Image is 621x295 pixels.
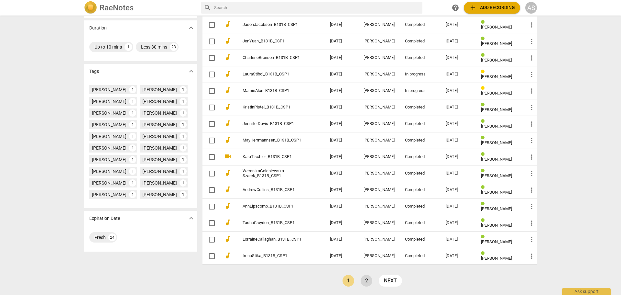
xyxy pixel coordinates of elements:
div: 1 [129,191,136,198]
div: In progress [405,72,435,77]
td: [DATE] [325,215,358,231]
span: Review status: in progress [481,86,487,91]
span: more_vert [528,186,536,194]
div: Completed [405,22,435,27]
button: Upload [464,2,520,14]
span: [PERSON_NAME] [481,206,512,211]
img: Logo [84,1,97,14]
span: videocam [224,153,232,160]
div: [PERSON_NAME] [142,168,177,175]
div: 1 [129,144,136,152]
span: audiotrack [224,70,232,78]
div: Completed [405,39,435,44]
a: MarnieAlon_B131B_CSP1 [243,88,307,93]
td: [DATE] [325,198,358,215]
span: audiotrack [224,20,232,28]
div: [PERSON_NAME] [142,133,177,140]
a: KristinPistel_B131B_CSP1 [243,105,307,110]
a: AndrewCollins_B131B_CSP1 [243,187,307,192]
span: more_vert [528,104,536,111]
div: 1 [129,98,136,105]
span: audiotrack [224,37,232,45]
span: audiotrack [224,53,232,61]
span: audiotrack [224,252,232,259]
td: [DATE] [325,149,358,165]
td: [DATE] [325,83,358,99]
div: [PERSON_NAME] [364,55,395,60]
td: [DATE] [325,50,358,66]
div: [PERSON_NAME] [142,180,177,186]
div: [DATE] [446,105,471,110]
button: AS [525,2,537,14]
div: 1 [129,86,136,93]
span: audiotrack [224,202,232,210]
td: [DATE] [325,165,358,182]
div: [DATE] [446,39,471,44]
div: 1 [180,86,187,93]
span: [PERSON_NAME] [481,41,512,46]
div: [PERSON_NAME] [92,121,126,128]
div: Completed [405,204,435,209]
div: Completed [405,154,435,159]
span: [PERSON_NAME] [481,107,512,112]
div: [PERSON_NAME] [142,86,177,93]
div: 1 [129,121,136,128]
td: [DATE] [325,17,358,33]
span: more_vert [528,170,536,177]
td: [DATE] [325,182,358,198]
span: audiotrack [224,103,232,111]
span: more_vert [528,203,536,210]
td: [DATE] [325,116,358,132]
span: Review status: completed [481,102,487,107]
div: [PERSON_NAME] [142,156,177,163]
div: [PERSON_NAME] [364,254,395,258]
div: [PERSON_NAME] [92,156,126,163]
a: KaraTischler_B131B_CSP1 [243,154,307,159]
a: TashaCroydon_B131B_CSP1 [243,221,307,225]
div: 1 [180,121,187,128]
span: more_vert [528,252,536,260]
span: [PERSON_NAME] [481,190,512,195]
div: Completed [405,254,435,258]
div: [PERSON_NAME] [364,187,395,192]
div: [PERSON_NAME] [364,121,395,126]
div: In progress [405,88,435,93]
span: more_vert [528,21,536,29]
div: 1 [129,168,136,175]
td: [DATE] [325,248,358,264]
span: more_vert [528,236,536,244]
button: Show more [186,66,196,76]
span: Review status: completed [481,135,487,140]
div: [PERSON_NAME] [142,110,177,116]
a: WeronikaGolebiewska-Szarek_B131B_CSP1 [243,169,307,178]
span: more_vert [528,71,536,78]
div: [PERSON_NAME] [92,191,126,198]
span: Review status: completed [481,201,487,206]
td: [DATE] [325,33,358,50]
span: audiotrack [224,219,232,226]
h2: RaeNotes [100,3,134,12]
span: Review status: completed [481,185,487,190]
div: [PERSON_NAME] [364,221,395,225]
span: [PERSON_NAME] [481,256,512,261]
span: Review status: completed [481,36,487,41]
a: JenYuan_B131B_CSP1 [243,39,307,44]
span: [PERSON_NAME] [481,74,512,79]
span: more_vert [528,153,536,161]
span: audiotrack [224,136,232,144]
div: 1 [129,179,136,187]
div: Completed [405,171,435,176]
span: [PERSON_NAME] [481,239,512,244]
span: expand_more [187,214,195,222]
div: [PERSON_NAME] [92,168,126,175]
div: [DATE] [446,237,471,242]
div: [PERSON_NAME] [364,105,395,110]
div: [DATE] [446,171,471,176]
a: next [379,275,402,287]
a: Page 1 is your current page [343,275,354,287]
div: 1 [129,109,136,117]
a: IrenaStika_B131B_CSP1 [243,254,307,258]
p: Tags [89,68,99,75]
a: Help [450,2,461,14]
div: 1 [180,133,187,140]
